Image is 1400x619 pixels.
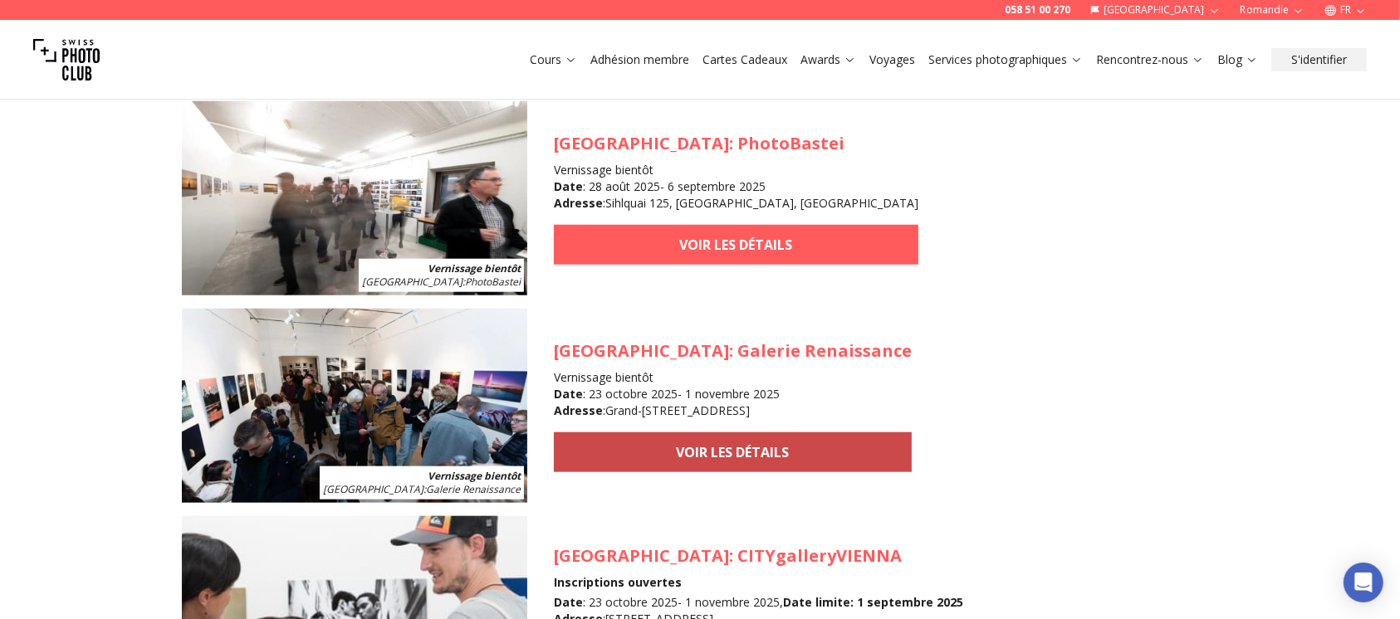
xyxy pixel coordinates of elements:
[554,225,918,265] a: VOIR LES DÉTAILS
[554,544,963,568] h3: : CITYgalleryVIENNA
[323,482,521,496] span: : Galerie Renaissance
[362,275,463,289] span: [GEOGRAPHIC_DATA]
[554,402,603,418] b: Adresse
[323,482,423,496] span: [GEOGRAPHIC_DATA]
[1089,48,1211,71] button: Rencontrez-nous
[554,162,918,178] h4: Vernissage bientôt
[554,132,918,155] h3: : PhotoBastei
[428,469,521,483] b: Vernissage bientôt
[554,369,912,386] h4: Vernissage bientôt
[554,432,912,472] a: VOIR LES DÉTAILS
[530,51,577,68] a: Cours
[554,594,583,610] b: Date
[554,544,729,567] span: [GEOGRAPHIC_DATA]
[554,386,912,419] div: : 23 octobre 2025 - 1 novembre 2025 : Grand-[STREET_ADDRESS]
[696,48,794,71] button: Cartes Cadeaux
[800,51,856,68] a: Awards
[182,101,527,295] img: SPC Photo Awards Zurich: Fall 2025
[1005,3,1070,17] a: 058 51 00 270
[1344,563,1383,602] div: Open Intercom Messenger
[554,574,963,591] h4: Inscriptions ouvertes
[554,195,603,211] b: Adresse
[428,261,521,275] b: Vernissage bientôt
[554,339,912,363] h3: : Galerie Renaissance
[863,48,922,71] button: Voyages
[794,48,863,71] button: Awards
[554,132,729,154] span: [GEOGRAPHIC_DATA]
[33,27,100,93] img: Swiss photo club
[869,51,915,68] a: Voyages
[928,51,1083,68] a: Services photographiques
[1217,51,1258,68] a: Blog
[702,51,787,68] a: Cartes Cadeaux
[1096,51,1204,68] a: Rencontrez-nous
[783,594,963,610] b: Date limite : 1 septembre 2025
[590,51,689,68] a: Adhésion membre
[1271,48,1367,71] button: S'identifier
[554,178,918,212] div: : 28 août 2025 - 6 septembre 2025 : Sihlquai 125, [GEOGRAPHIC_DATA], [GEOGRAPHIC_DATA]
[554,386,583,402] b: Date
[922,48,1089,71] button: Services photographiques
[182,309,527,503] img: SPC Photo Awards Genève: octobre 2025
[554,339,729,362] span: [GEOGRAPHIC_DATA]
[1211,48,1265,71] button: Blog
[362,275,521,289] span: : PhotoBastei
[584,48,696,71] button: Adhésion membre
[523,48,584,71] button: Cours
[554,178,583,194] b: Date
